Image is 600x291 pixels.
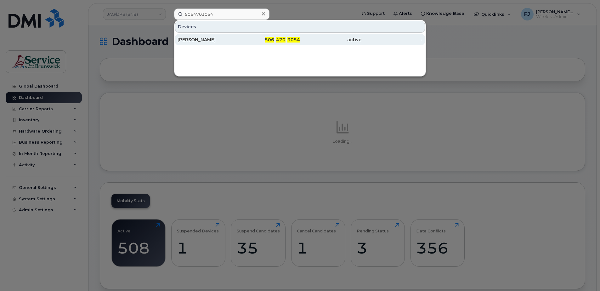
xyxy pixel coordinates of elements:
div: [PERSON_NAME] [178,37,239,43]
div: active [300,37,361,43]
span: 506 [265,37,274,43]
div: - [361,37,423,43]
span: 3054 [287,37,300,43]
span: 470 [276,37,286,43]
a: [PERSON_NAME]506-470-3054active- [175,34,425,45]
div: - - [239,37,300,43]
div: Devices [175,21,425,33]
